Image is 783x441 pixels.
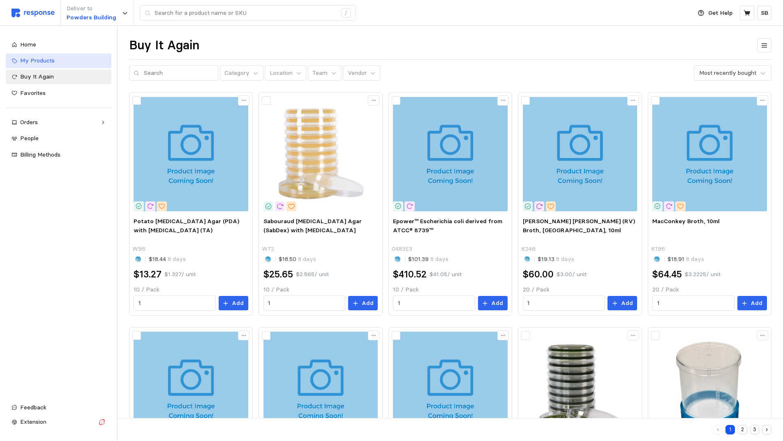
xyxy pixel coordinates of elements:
[20,89,46,97] span: Favorites
[652,285,767,294] p: 20 / Pack
[652,217,720,225] span: MacConkey Broth, 10ml
[6,131,111,146] a: People
[538,255,574,264] p: $19.13
[652,268,682,281] h2: $64.45
[651,245,665,254] p: K196
[348,69,367,78] p: Vendor
[408,255,448,264] p: $101.39
[491,299,503,308] p: Add
[312,69,328,78] p: Team
[657,296,730,311] input: Qty
[279,255,316,264] p: $18.50
[67,4,116,13] p: Deliver to
[67,13,116,22] p: Powders Building
[348,296,378,311] button: Add
[6,415,111,429] button: Extension
[20,134,39,142] span: People
[134,268,162,281] h2: $13.27
[144,66,214,81] input: Search
[263,217,362,234] span: Sabouraud [MEDICAL_DATA] Agar (SabDex) with [MEDICAL_DATA]
[478,296,508,311] button: Add
[224,69,249,78] p: Category
[738,425,747,434] button: 2
[20,151,60,158] span: Billing Methods
[750,425,760,434] button: 3
[263,268,293,281] h2: $25.65
[262,245,274,254] p: W72
[12,9,55,17] img: svg%3e
[523,97,637,211] img: k246_1.jpg
[343,65,380,81] button: Vendor
[429,255,448,263] span: 8 days
[725,425,735,434] button: 1
[393,268,427,281] h2: $410.52
[392,245,412,254] p: 0483E3
[20,57,55,64] span: My Products
[341,8,351,18] div: /
[268,296,340,311] input: Qty
[296,255,316,263] span: 8 days
[134,97,248,211] img: w96_1.jpg
[129,37,199,53] h1: Buy It Again
[296,270,329,279] p: $2.565 / unit
[155,6,337,21] input: Search for a product name or SKU
[6,148,111,162] a: Billing Methods
[20,404,46,411] span: Feedback
[523,285,637,294] p: 20 / Pack
[139,296,211,311] input: Qty
[166,255,186,263] span: 8 days
[220,65,263,81] button: Category
[6,37,111,52] a: Home
[693,5,737,21] button: Get Help
[761,9,768,18] p: SB
[521,245,536,254] p: K246
[393,285,507,294] p: 10 / Pack
[362,299,374,308] p: Add
[398,296,470,311] input: Qty
[751,299,762,308] p: Add
[263,285,378,294] p: 10 / Pack
[20,418,46,425] span: Extension
[699,69,756,77] div: Most recently bought
[430,270,462,279] p: $41.05 / unit
[132,245,146,254] p: W96
[270,69,293,78] p: Location
[607,296,637,311] button: Add
[737,296,767,311] button: Add
[20,118,97,127] div: Orders
[621,299,633,308] p: Add
[554,255,574,263] span: 8 days
[20,41,36,48] span: Home
[393,217,502,234] span: Epower™ Escherichia coli derived from ATCC® 8739™
[668,255,704,264] p: $18.91
[527,296,600,311] input: Qty
[523,217,635,234] span: [PERSON_NAME] [PERSON_NAME] (RV) Broth, [GEOGRAPHIC_DATA], 10ml
[232,299,244,308] p: Add
[265,65,306,81] button: Location
[523,268,554,281] h2: $60.00
[757,6,771,20] button: SB
[557,270,587,279] p: $3.00 / unit
[6,53,111,68] a: My Products
[6,86,111,101] a: Favorites
[6,115,111,130] a: Orders
[685,270,721,279] p: $3.2225 / unit
[684,255,704,263] span: 8 days
[308,65,342,81] button: Team
[6,69,111,84] a: Buy It Again
[219,296,248,311] button: Add
[6,400,111,415] button: Feedback
[263,97,378,211] img: w72_1.jpg
[149,255,186,264] p: $18.44
[393,97,507,211] img: image_coming_soon.png
[134,285,248,294] p: 10 / Pack
[134,217,239,234] span: Potato [MEDICAL_DATA] Agar (PDA) with [MEDICAL_DATA] (TA)
[20,73,54,80] span: Buy It Again
[708,9,732,18] p: Get Help
[652,97,767,211] img: k196_1.jpg
[164,270,196,279] p: $1.327 / unit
